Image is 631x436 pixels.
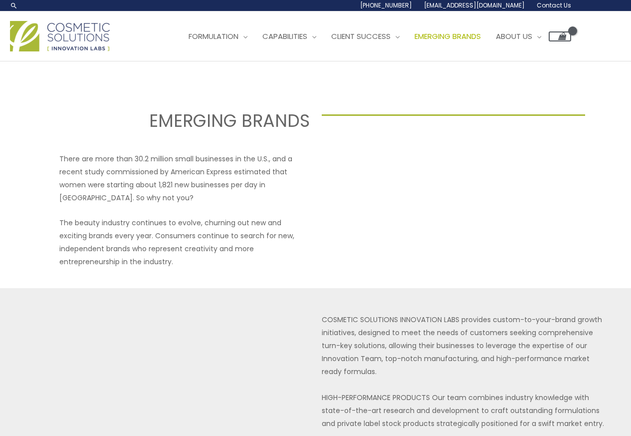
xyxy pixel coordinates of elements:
[262,31,307,41] span: Capabilities
[46,109,310,132] h2: EMERGING BRANDS
[324,21,407,51] a: Client Success
[549,31,571,41] a: View Shopping Cart, empty
[360,1,412,9] span: [PHONE_NUMBER]
[424,1,525,9] span: [EMAIL_ADDRESS][DOMAIN_NAME]
[10,21,110,51] img: Cosmetic Solutions Logo
[537,1,571,9] span: Contact Us
[59,152,310,204] p: There are more than 30.2 million small businesses in the U.S., and a recent study commissioned by...
[407,21,488,51] a: Emerging Brands
[496,31,532,41] span: About Us
[189,31,238,41] span: Formulation
[181,21,255,51] a: Formulation
[255,21,324,51] a: Capabilities
[415,31,481,41] span: Emerging Brands
[331,31,391,41] span: Client Success
[174,21,571,51] nav: Site Navigation
[488,21,549,51] a: About Us
[10,1,18,9] a: Search icon link
[59,216,310,268] p: The beauty industry continues to evolve, churning out new and exciting brands every year. Consume...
